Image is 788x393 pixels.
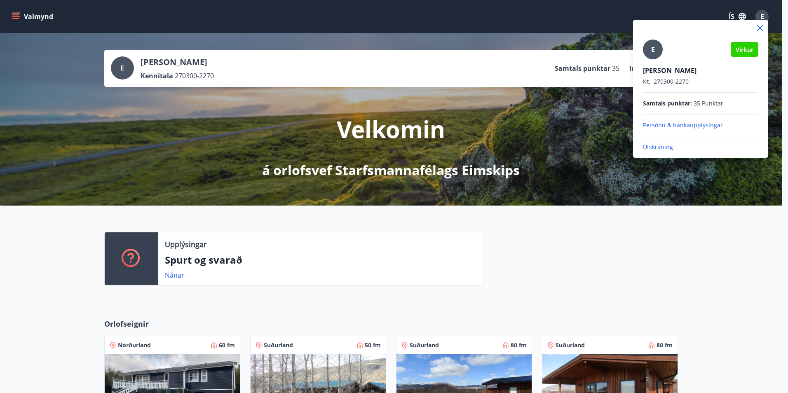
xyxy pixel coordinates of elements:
[651,45,655,54] span: E
[736,46,753,54] span: Virkur
[643,77,758,86] p: 270300-2270
[643,143,758,151] p: Útskráning
[694,99,723,108] span: 35 Punktar
[643,99,692,108] span: Samtals punktar :
[643,66,758,75] p: [PERSON_NAME]
[643,77,650,85] span: Kt.
[643,121,758,129] p: Persónu & bankaupplýsingar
